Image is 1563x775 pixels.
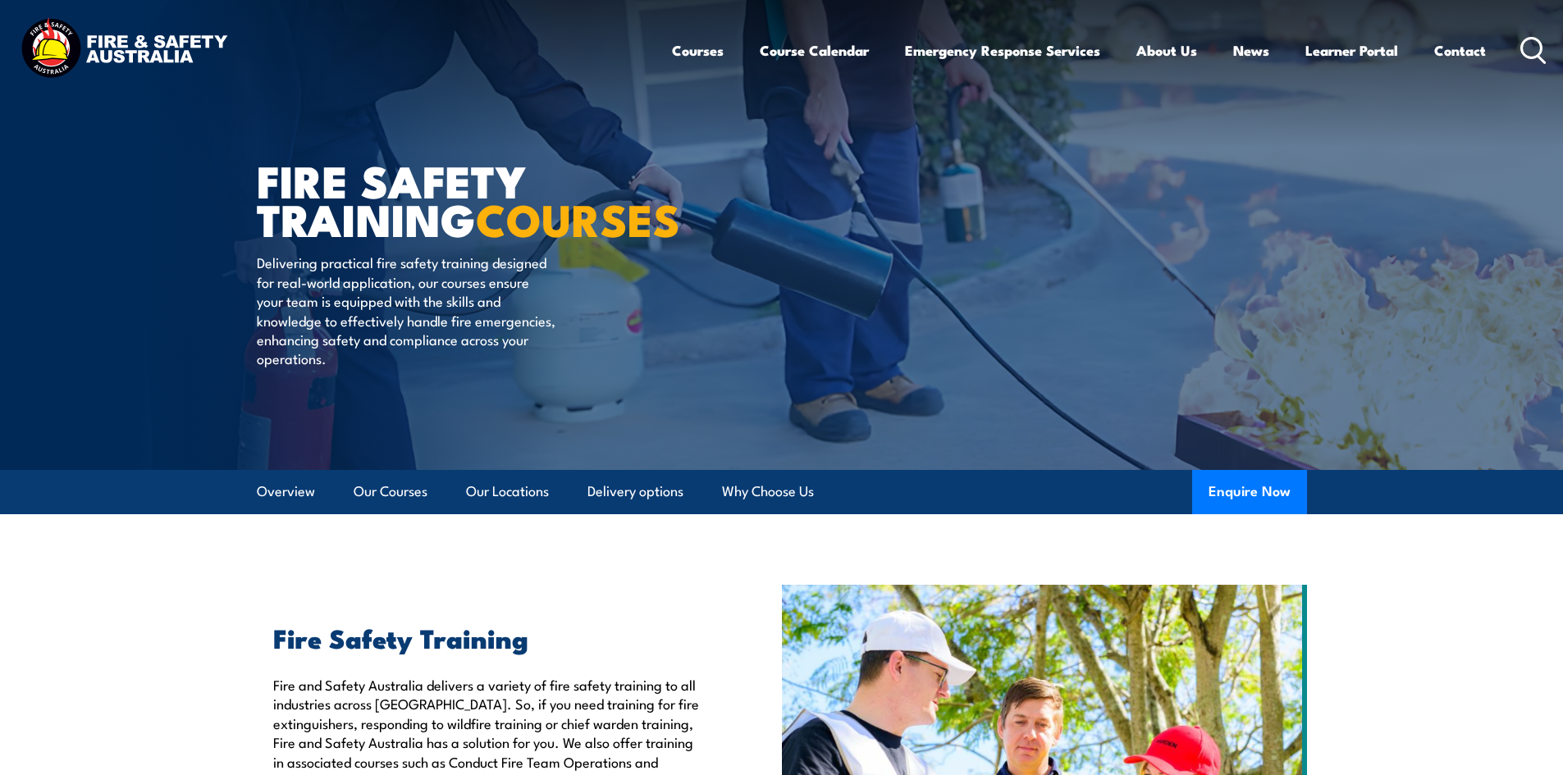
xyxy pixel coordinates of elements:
a: Learner Portal [1305,29,1398,72]
a: Delivery options [587,470,683,513]
h1: FIRE SAFETY TRAINING [257,161,662,237]
a: Why Choose Us [722,470,814,513]
h2: Fire Safety Training [273,626,706,649]
p: Delivering practical fire safety training designed for real-world application, our courses ensure... [257,253,556,367]
a: News [1233,29,1269,72]
a: Our Locations [466,470,549,513]
button: Enquire Now [1192,470,1307,514]
a: Contact [1434,29,1486,72]
a: Overview [257,470,315,513]
a: Course Calendar [760,29,869,72]
strong: COURSES [476,184,680,252]
a: Our Courses [354,470,427,513]
a: Courses [672,29,724,72]
a: Emergency Response Services [905,29,1100,72]
a: About Us [1136,29,1197,72]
